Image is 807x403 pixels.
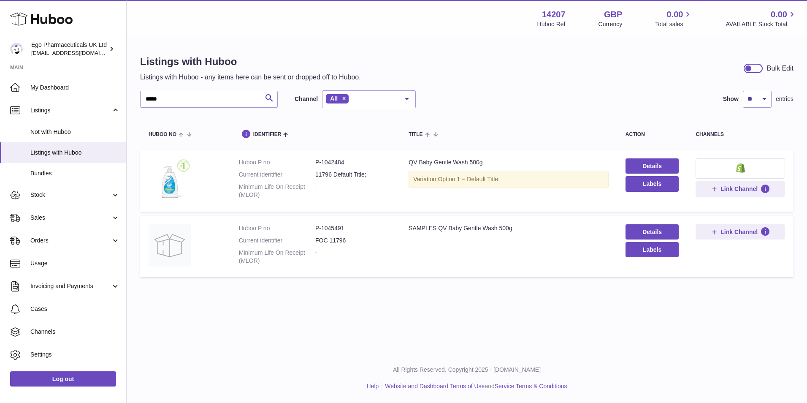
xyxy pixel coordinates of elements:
div: Ego Pharmaceuticals UK Ltd [31,41,107,57]
span: identifier [253,132,282,137]
span: entries [776,95,793,103]
a: 0.00 Total sales [655,9,693,28]
div: channels [696,132,785,137]
dt: Current identifier [239,171,315,179]
span: Link Channel [720,228,758,236]
a: Details [626,158,679,174]
a: Log out [10,371,116,387]
div: Currency [598,20,623,28]
span: All [330,95,338,102]
span: Not with Huboo [30,128,120,136]
dt: Huboo P no [239,224,315,232]
span: Invoicing and Payments [30,282,111,290]
img: SAMPLES QV Baby Gentle Wash 500g [149,224,191,267]
dt: Current identifier [239,237,315,245]
strong: GBP [604,9,622,20]
a: Help [367,383,379,389]
span: [EMAIL_ADDRESS][DOMAIN_NAME] [31,49,124,56]
dt: Minimum Life On Receipt (MLOR) [239,249,315,265]
div: Variation: [409,171,609,188]
span: 0.00 [667,9,683,20]
dd: P-1042484 [315,158,392,166]
span: Sales [30,214,111,222]
p: All Rights Reserved. Copyright 2025 - [DOMAIN_NAME] [133,366,800,374]
span: Huboo no [149,132,176,137]
span: 0.00 [771,9,787,20]
dd: FOC 11796 [315,237,392,245]
div: Bulk Edit [767,64,793,73]
button: Labels [626,176,679,191]
dd: - [315,183,392,199]
span: Settings [30,351,120,359]
div: QV Baby Gentle Wash 500g [409,158,609,166]
a: Service Terms & Conditions [495,383,567,389]
label: Channel [295,95,318,103]
span: Bundles [30,169,120,177]
img: QV Baby Gentle Wash 500g [149,158,191,201]
span: Option 1 = Default Title; [438,176,500,182]
div: SAMPLES QV Baby Gentle Wash 500g [409,224,609,232]
p: Listings with Huboo - any items here can be sent or dropped off to Huboo. [140,73,361,82]
span: AVAILABLE Stock Total [726,20,797,28]
dd: P-1045491 [315,224,392,232]
dd: 11796 Default Title; [315,171,392,179]
span: Listings [30,106,111,114]
label: Show [723,95,739,103]
span: Listings with Huboo [30,149,120,157]
span: Total sales [655,20,693,28]
button: Labels [626,242,679,257]
a: Website and Dashboard Terms of Use [385,383,485,389]
span: Usage [30,259,120,267]
div: Huboo Ref [537,20,566,28]
span: Cases [30,305,120,313]
li: and [382,382,567,390]
dt: Huboo P no [239,158,315,166]
button: Link Channel [696,224,785,240]
div: action [626,132,679,137]
dt: Minimum Life On Receipt (MLOR) [239,183,315,199]
h1: Listings with Huboo [140,55,361,68]
a: Details [626,224,679,240]
strong: 14207 [542,9,566,20]
span: Stock [30,191,111,199]
span: Link Channel [720,185,758,193]
dd: - [315,249,392,265]
span: Orders [30,237,111,245]
a: 0.00 AVAILABLE Stock Total [726,9,797,28]
span: My Dashboard [30,84,120,92]
span: Channels [30,328,120,336]
button: Link Channel [696,181,785,196]
span: title [409,132,422,137]
img: internalAdmin-14207@internal.huboo.com [10,43,23,55]
img: shopify-small.png [736,163,745,173]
